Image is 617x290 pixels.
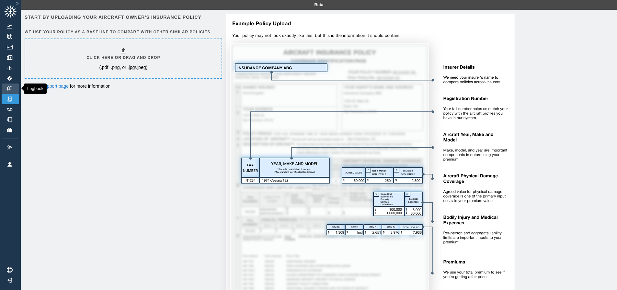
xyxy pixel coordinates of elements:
a: support page [42,84,69,89]
h6: We use your policy as a baseline to compare with other similar policies. [25,29,221,35]
h6: Start by uploading your aircraft owner's insurance policy [25,14,221,21]
p: (.pdf, .png, or .jpg/.jpeg) [99,64,147,71]
p: Visit our for more information [25,83,221,89]
h6: Click here or drag and drop [86,55,160,61]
